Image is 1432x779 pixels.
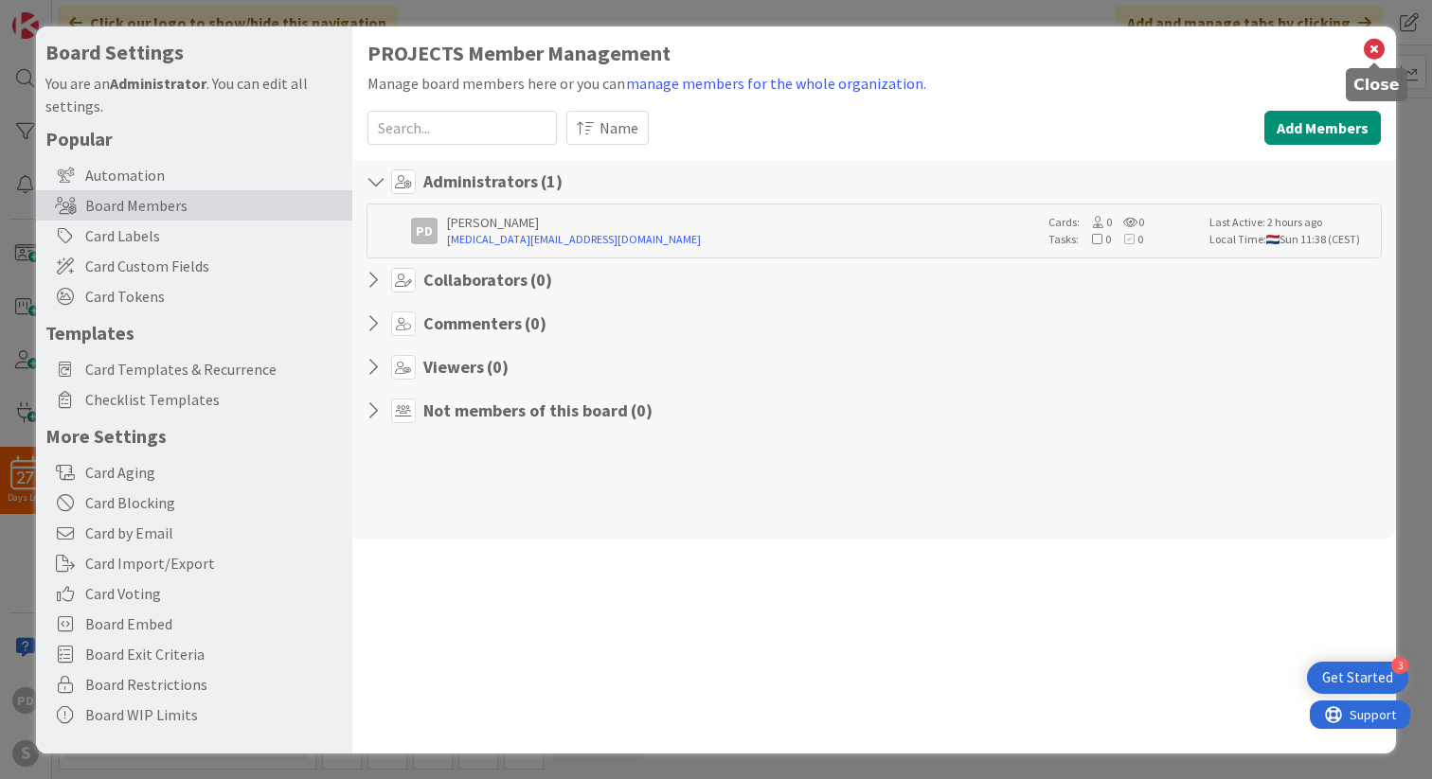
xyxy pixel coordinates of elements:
[36,699,352,730] div: Board WIP Limits
[1079,232,1111,246] span: 0
[85,255,343,277] span: Card Custom Fields
[85,582,343,605] span: Card Voting
[1353,76,1400,94] h5: Close
[36,190,352,221] div: Board Members
[1209,214,1375,231] div: Last Active: 2 hours ago
[36,221,352,251] div: Card Labels
[85,522,343,544] span: Card by Email
[40,3,86,26] span: Support
[1264,111,1381,145] button: Add Members
[423,400,653,421] h4: Not members of this board
[1048,214,1200,231] div: Cards:
[1391,657,1408,674] div: 3
[367,111,557,145] input: Search...
[423,171,563,192] h4: Administrators
[45,41,343,64] h4: Board Settings
[1322,668,1393,687] div: Get Started
[1048,231,1200,248] div: Tasks:
[367,71,1381,96] div: Manage board members here or you can
[566,111,649,145] button: Name
[85,358,343,381] span: Card Templates & Recurrence
[85,643,343,665] span: Board Exit Criteria
[367,42,1381,65] h1: PROJECTS Member Management
[530,269,552,291] span: ( 0 )
[45,127,343,150] h5: Popular
[600,116,638,139] span: Name
[423,313,546,334] h4: Commenters
[447,214,1039,231] div: [PERSON_NAME]
[85,388,343,411] span: Checklist Templates
[1111,232,1143,246] span: 0
[85,612,343,635] span: Board Embed
[1266,235,1279,244] img: nl.png
[423,357,509,378] h4: Viewers
[447,231,1039,248] a: [MEDICAL_DATA][EMAIL_ADDRESS][DOMAIN_NAME]
[85,285,343,308] span: Card Tokens
[423,270,552,291] h4: Collaborators
[45,72,343,117] div: You are an . You can edit all settings.
[45,321,343,345] h5: Templates
[36,457,352,487] div: Card Aging
[36,487,352,518] div: Card Blocking
[1112,215,1144,229] span: 0
[110,74,206,93] b: Administrator
[625,71,927,96] button: manage members for the whole organization.
[411,218,438,244] div: pd
[1209,231,1375,248] div: Local Time: Sun 11:38 (CEST)
[525,312,546,334] span: ( 0 )
[45,424,343,448] h5: More Settings
[36,548,352,578] div: Card Import/Export
[36,160,352,190] div: Automation
[1080,215,1112,229] span: 0
[1307,662,1408,694] div: Open Get Started checklist, remaining modules: 3
[85,673,343,696] span: Board Restrictions
[631,399,653,421] span: ( 0 )
[541,170,563,192] span: ( 1 )
[487,356,509,378] span: ( 0 )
